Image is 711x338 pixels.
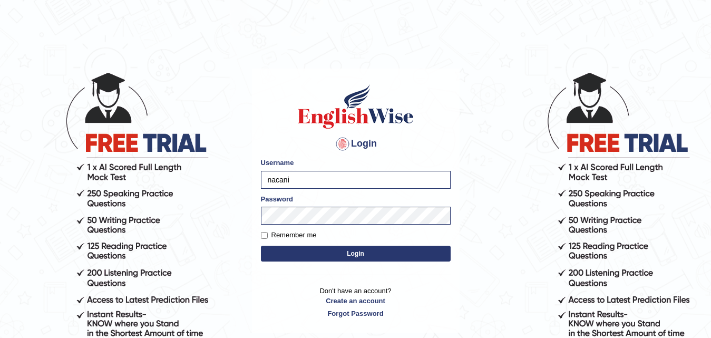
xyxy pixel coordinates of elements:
input: Remember me [261,232,268,239]
label: Remember me [261,230,317,240]
button: Login [261,246,451,262]
img: Logo of English Wise sign in for intelligent practice with AI [296,83,416,130]
label: Username [261,158,294,168]
p: Don't have an account? [261,286,451,318]
label: Password [261,194,293,204]
a: Forgot Password [261,308,451,318]
a: Create an account [261,296,451,306]
h4: Login [261,136,451,152]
